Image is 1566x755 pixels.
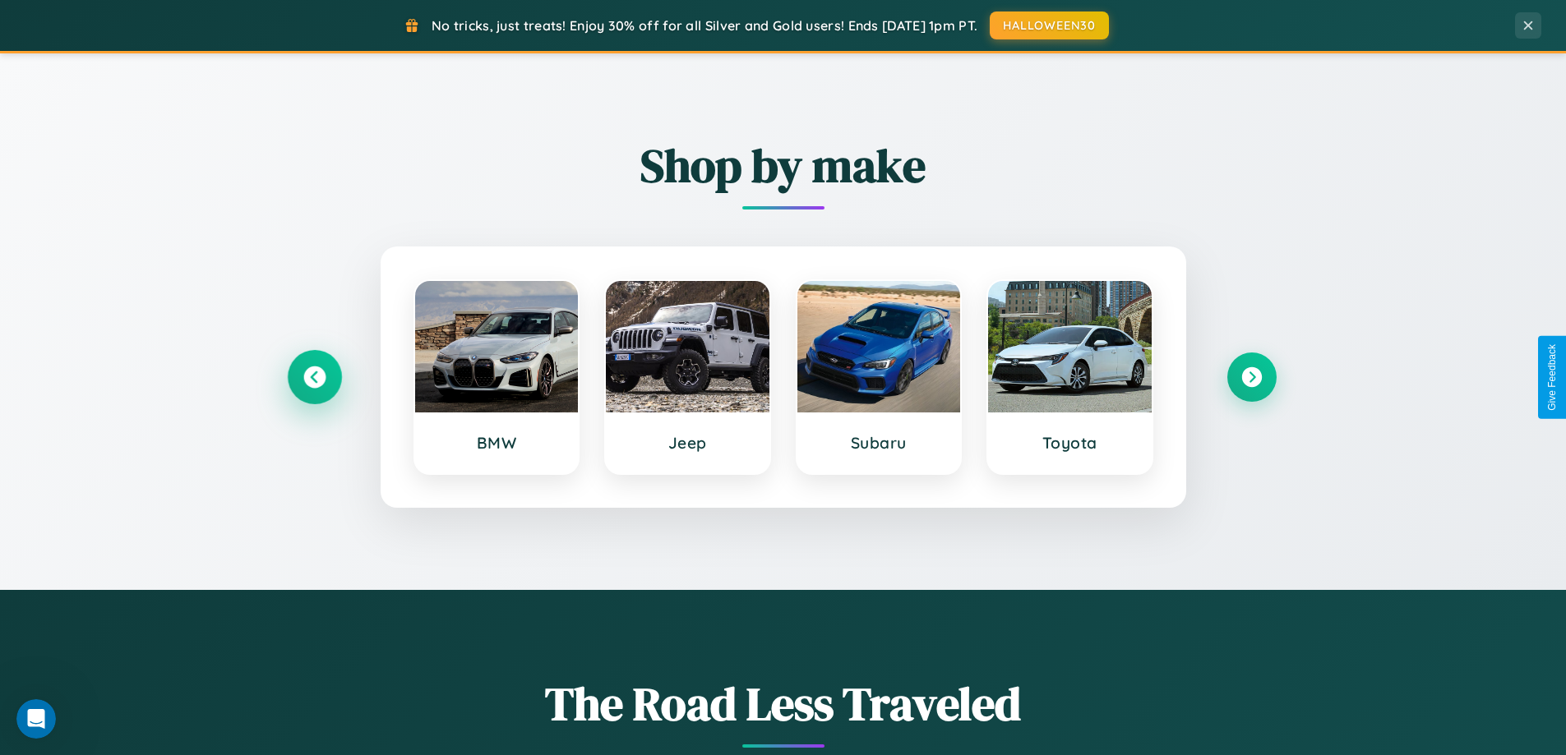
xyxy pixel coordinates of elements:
[1546,344,1558,411] div: Give Feedback
[432,17,977,34] span: No tricks, just treats! Enjoy 30% off for all Silver and Gold users! Ends [DATE] 1pm PT.
[990,12,1109,39] button: HALLOWEEN30
[16,699,56,739] iframe: Intercom live chat
[432,433,562,453] h3: BMW
[290,134,1277,197] h2: Shop by make
[1005,433,1135,453] h3: Toyota
[622,433,753,453] h3: Jeep
[290,672,1277,735] h1: The Road Less Traveled
[814,433,945,453] h3: Subaru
